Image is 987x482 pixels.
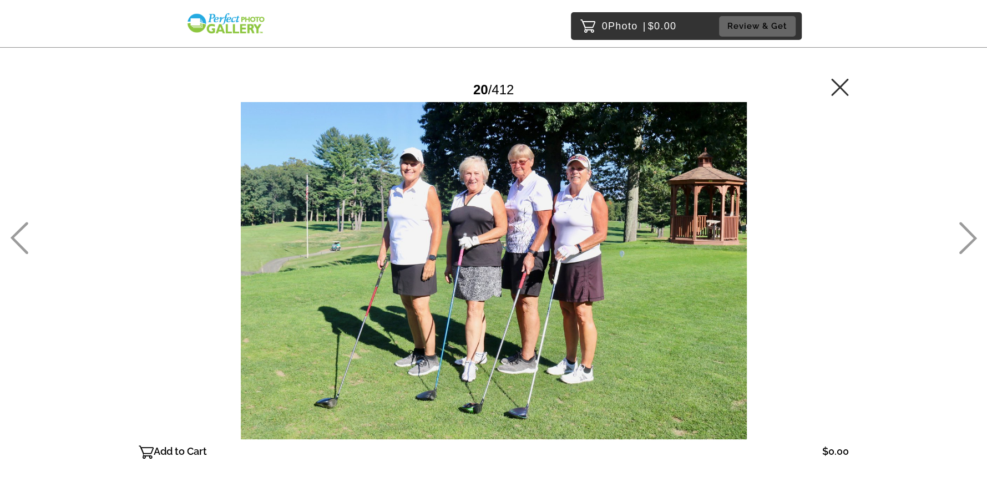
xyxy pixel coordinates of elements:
a: Review & Get [719,16,799,37]
button: Review & Get [719,16,796,37]
p: 0 $0.00 [602,17,677,35]
p: Add to Cart [154,443,207,460]
span: Photo [608,17,638,35]
div: / [473,78,514,102]
span: | [643,21,646,32]
span: 412 [492,82,514,97]
span: 20 [473,82,488,97]
img: Snapphound Logo [186,12,266,35]
p: $0.00 [822,443,849,460]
